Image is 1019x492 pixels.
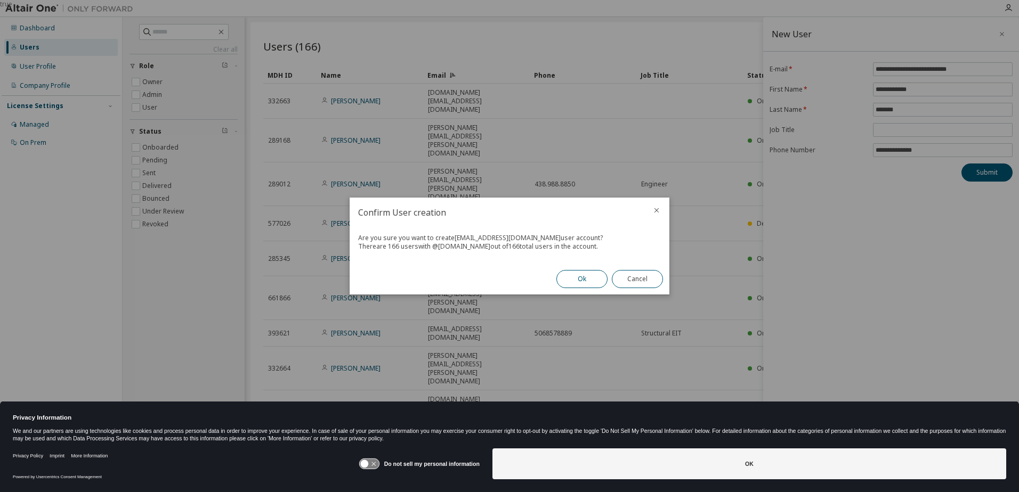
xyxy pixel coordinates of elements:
[358,234,661,242] div: Are you sure you want to create [EMAIL_ADDRESS][DOMAIN_NAME] user account?
[652,206,661,215] button: close
[358,242,661,251] div: There are 166 users with @ [DOMAIN_NAME] out of 166 total users in the account.
[556,270,608,288] button: Ok
[350,198,644,227] h2: Confirm User creation
[612,270,663,288] button: Cancel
